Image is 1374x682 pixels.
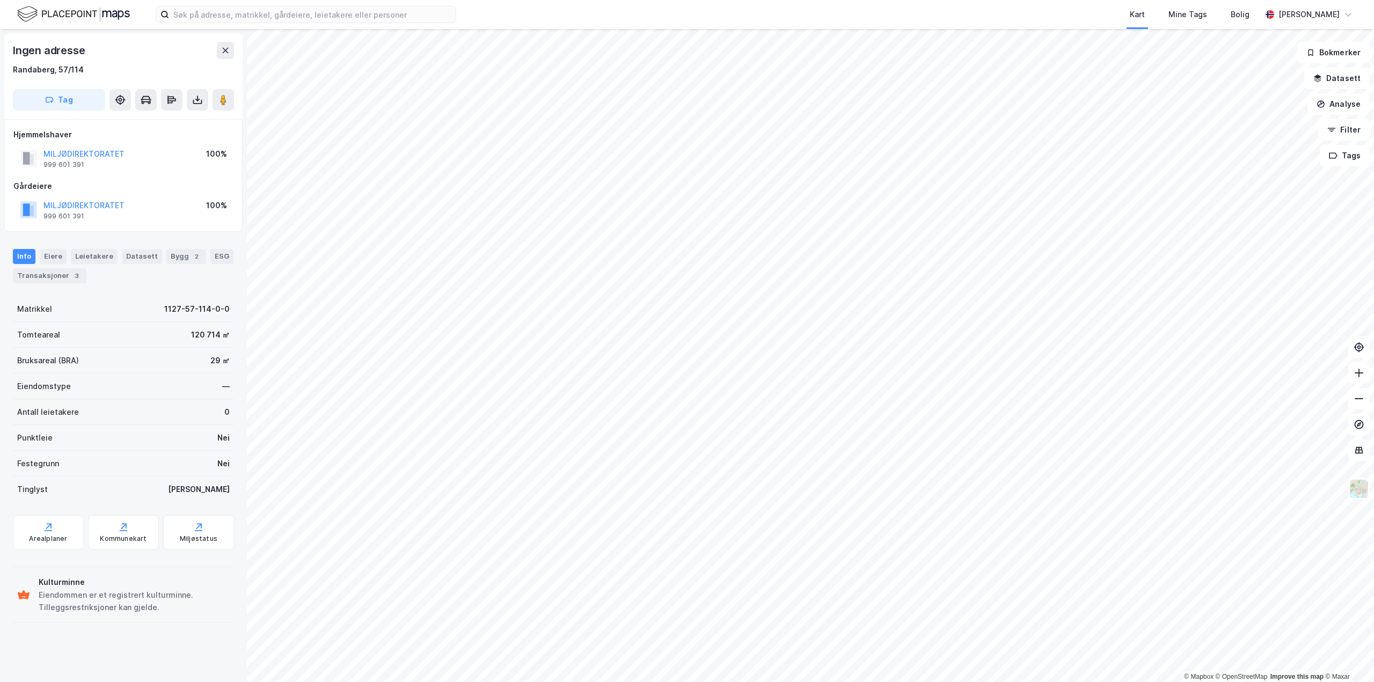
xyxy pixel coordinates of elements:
a: Improve this map [1270,673,1324,680]
input: Søk på adresse, matrikkel, gårdeiere, leietakere eller personer [169,6,456,23]
button: Tag [13,89,105,111]
div: [PERSON_NAME] [168,483,230,496]
div: Bygg [166,249,206,264]
div: Transaksjoner [13,268,86,283]
div: Mine Tags [1168,8,1207,21]
div: Randaberg, 57/114 [13,63,84,76]
div: Festegrunn [17,457,59,470]
div: Tomteareal [17,328,60,341]
div: 29 ㎡ [210,354,230,367]
div: Kommunekart [100,534,147,543]
div: 1127-57-114-0-0 [164,303,230,316]
div: 100% [206,199,227,212]
div: Eiere [40,249,67,264]
div: Datasett [122,249,162,264]
button: Filter [1318,119,1370,141]
div: Kontrollprogram for chat [1320,630,1374,682]
div: 3 [71,270,82,281]
button: Analyse [1307,93,1370,115]
button: Datasett [1304,68,1370,89]
div: Matrikkel [17,303,52,316]
div: Bolig [1231,8,1249,21]
img: Z [1349,479,1369,499]
div: 999 601 391 [43,212,84,221]
div: Kulturminne [39,576,230,589]
a: Mapbox [1184,673,1214,680]
div: Bruksareal (BRA) [17,354,79,367]
button: Bokmerker [1297,42,1370,63]
div: Tinglyst [17,483,48,496]
div: 100% [206,148,227,160]
div: 0 [224,406,230,419]
div: Gårdeiere [13,180,233,193]
div: Ingen adresse [13,42,87,59]
div: 999 601 391 [43,160,84,169]
div: — [222,380,230,393]
a: OpenStreetMap [1216,673,1268,680]
div: Hjemmelshaver [13,128,233,141]
div: Arealplaner [29,534,67,543]
div: Eiendommen er et registrert kulturminne. Tilleggsrestriksjoner kan gjelde. [39,589,230,614]
div: Kart [1130,8,1145,21]
div: Miljøstatus [180,534,217,543]
div: Eiendomstype [17,380,71,393]
div: 120 714 ㎡ [191,328,230,341]
button: Tags [1320,145,1370,166]
div: ESG [210,249,233,264]
div: Leietakere [71,249,118,264]
div: Punktleie [17,431,53,444]
div: [PERSON_NAME] [1278,8,1340,21]
div: 2 [191,251,202,262]
div: Nei [217,457,230,470]
iframe: Chat Widget [1320,630,1374,682]
div: Nei [217,431,230,444]
div: Antall leietakere [17,406,79,419]
div: Info [13,249,35,264]
img: logo.f888ab2527a4732fd821a326f86c7f29.svg [17,5,130,24]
